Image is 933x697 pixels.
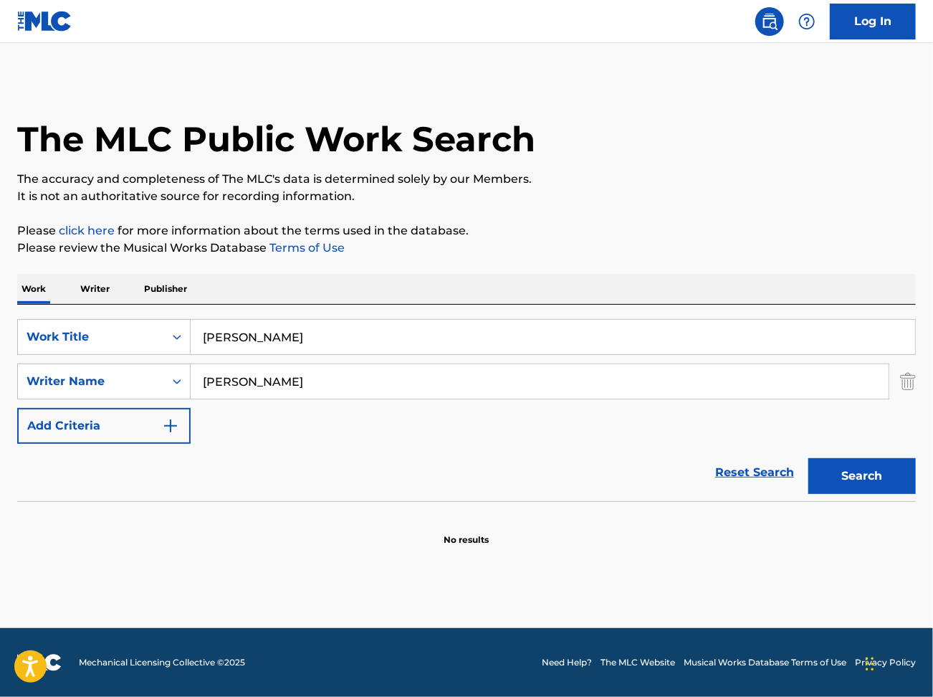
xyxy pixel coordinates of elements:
p: Writer [76,274,114,304]
div: Drag [866,643,874,686]
img: help [798,13,815,30]
p: Please for more information about the terms used in the database. [17,222,916,240]
img: search [761,13,778,30]
p: Publisher [140,274,191,304]
a: Terms of Use [267,241,345,255]
a: Log In [830,4,916,39]
h1: The MLC Public Work Search [17,118,535,161]
button: Search [808,458,916,494]
button: Add Criteria [17,408,191,444]
div: Writer Name [27,373,155,390]
a: Privacy Policy [855,656,916,669]
a: Musical Works Database Terms of Use [684,656,846,669]
span: Mechanical Licensing Collective © 2025 [79,656,245,669]
p: No results [444,516,489,546]
p: The accuracy and completeness of The MLC's data is determined solely by our Members. [17,171,916,188]
div: Help [793,7,821,36]
div: Work Title [27,328,155,346]
a: Public Search [755,7,784,36]
a: The MLC Website [601,656,675,669]
a: click here [59,224,115,237]
img: logo [17,654,62,671]
img: MLC Logo [17,11,72,32]
p: It is not an authoritative source for recording information. [17,188,916,205]
iframe: Chat Widget [861,628,933,697]
img: 9d2ae6d4665cec9f34b9.svg [162,417,179,435]
p: Please review the Musical Works Database [17,240,916,257]
a: Reset Search [708,457,801,488]
p: Work [17,274,50,304]
form: Search Form [17,319,916,501]
img: Delete Criterion [900,364,916,399]
a: Need Help? [542,656,592,669]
